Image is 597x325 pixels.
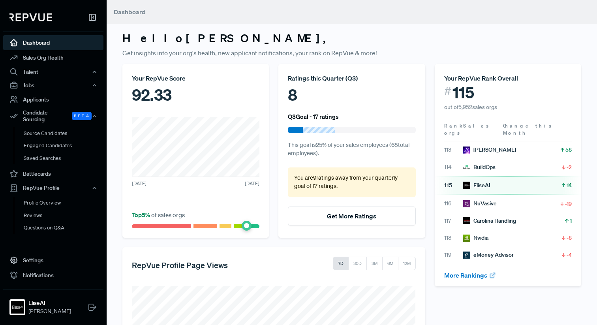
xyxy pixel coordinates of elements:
a: Sales Org Health [3,50,103,65]
img: Carolina Handling [463,217,470,224]
span: 58 [565,146,572,154]
span: Sales orgs [444,122,490,136]
span: 14 [567,181,572,189]
img: eMoney Advisor [463,252,470,259]
a: Profile Overview [14,197,114,209]
span: 115 [444,181,463,190]
p: Get insights into your org's health, new applicant notifications, your rank on RepVue & more! [122,48,581,58]
div: EliseAI [463,181,490,190]
span: -19 [565,200,572,208]
span: -8 [567,234,572,242]
div: [PERSON_NAME] [463,146,516,154]
button: Candidate Sourcing Beta [3,107,103,125]
button: Jobs [3,79,103,92]
span: -2 [567,163,572,171]
p: This goal is 25 % of your sales employees ( 68 total employees). [288,141,415,158]
span: 115 [452,83,474,102]
span: # [444,83,451,99]
span: Beta [72,112,92,120]
button: 6M [382,257,398,270]
a: Reviews [14,209,114,222]
div: 92.33 [132,83,259,107]
span: of sales orgs [132,211,185,219]
p: You are 9 ratings away from your quarterly goal of 17 ratings . [294,174,409,191]
button: 7D [333,257,349,270]
a: Saved Searches [14,152,114,165]
span: 119 [444,251,463,259]
img: Wiza [463,147,470,154]
h3: Hello [PERSON_NAME] , [122,32,581,45]
div: Ratings this Quarter ( Q3 ) [288,73,415,83]
span: 114 [444,163,463,171]
div: NuVasive [463,199,497,208]
span: Rank [444,122,463,130]
button: RepVue Profile [3,181,103,195]
div: eMoney Advisor [463,251,514,259]
a: EliseAIEliseAI[PERSON_NAME] [3,289,103,319]
span: 113 [444,146,463,154]
img: RepVue [9,13,52,21]
div: BuildOps [463,163,496,171]
a: Source Candidates [14,127,114,140]
a: Notifications [3,268,103,283]
a: More Rankings [444,271,496,279]
img: Nvidia [463,235,470,242]
span: out of 5,952 sales orgs [444,103,497,111]
span: Your RepVue Rank Overall [444,74,518,82]
span: 1 [570,217,572,225]
a: Engaged Candidates [14,139,114,152]
button: 12M [398,257,416,270]
span: 117 [444,217,463,225]
a: Questions on Q&A [14,222,114,234]
a: Battlecards [3,166,103,181]
a: Applicants [3,92,103,107]
a: Dashboard [3,35,103,50]
h6: Q3 Goal - 17 ratings [288,113,339,120]
button: 3M [366,257,383,270]
button: Talent [3,65,103,79]
button: Get More Ratings [288,207,415,225]
span: [DATE] [132,180,146,187]
span: Top 5 % [132,211,151,219]
span: Dashboard [114,8,146,16]
button: 30D [348,257,367,270]
strong: EliseAI [28,299,71,307]
img: EliseAI [11,301,24,314]
div: Carolina Handling [463,217,516,225]
span: 118 [444,234,463,242]
span: -4 [567,251,572,259]
img: NuVasive [463,200,470,207]
div: Candidate Sourcing [3,107,103,125]
img: BuildOps [463,163,470,171]
img: EliseAI [463,182,470,189]
a: Settings [3,253,103,268]
div: Your RepVue Score [132,73,259,83]
span: [DATE] [245,180,259,187]
h5: RepVue Profile Page Views [132,260,228,270]
div: 8 [288,83,415,107]
span: [PERSON_NAME] [28,307,71,316]
span: 116 [444,199,463,208]
span: Change this Month [503,122,553,136]
div: Nvidia [463,234,488,242]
